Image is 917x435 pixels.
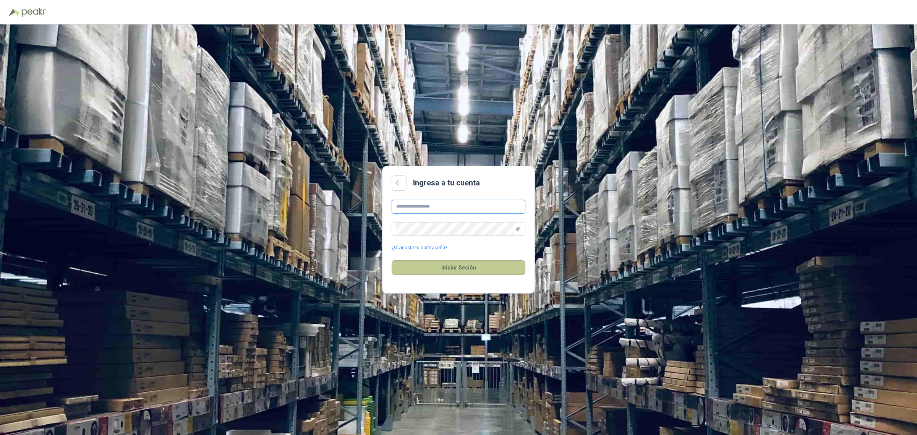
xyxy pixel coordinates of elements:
img: Peakr [21,8,46,17]
img: Logo [9,8,20,16]
span: eye-invisible [516,227,520,231]
button: Iniciar Sesión [392,260,525,275]
a: ¿Olvidaste tu contraseña? [392,244,447,252]
h2: Ingresa a tu cuenta [413,177,480,189]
